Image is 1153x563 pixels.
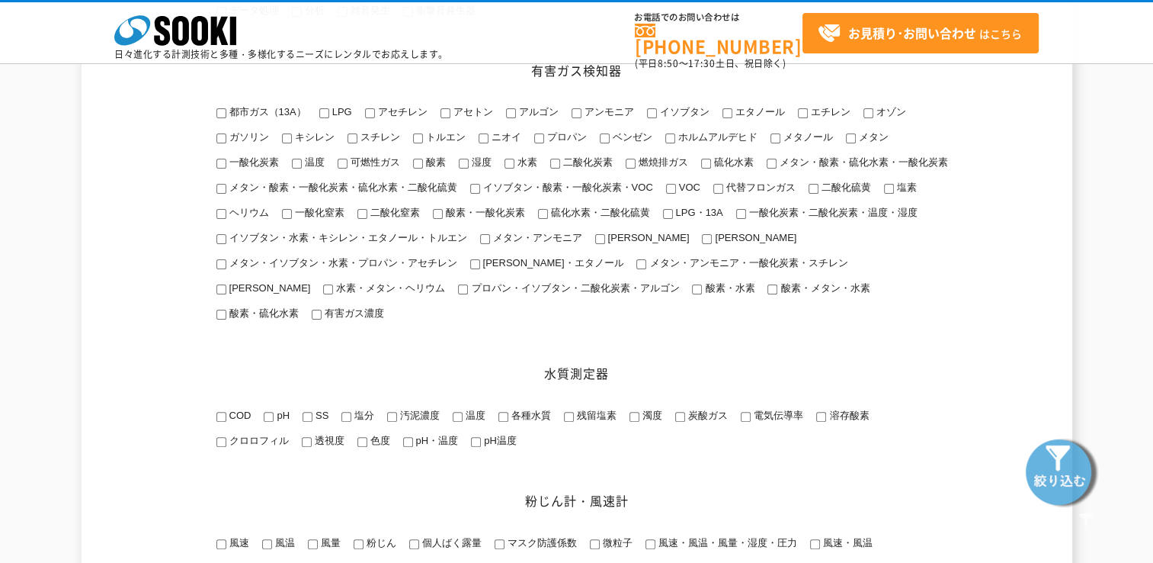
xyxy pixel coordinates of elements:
[312,310,322,320] input: 有害ガス濃度
[216,209,226,219] input: ヘリウム
[480,257,624,269] span: [PERSON_NAME]・エタノール
[433,209,443,219] input: 酸素・一酸化炭素
[665,134,675,143] input: ホルムアルデヒド
[413,159,423,169] input: 酸素
[581,106,634,117] span: アンモニア
[636,156,688,168] span: 燃焼排ガス
[506,108,516,118] input: アルゴン
[676,182,700,193] span: VOC
[658,56,679,70] span: 8:50
[490,232,582,243] span: メタン・アンモニア
[590,539,600,549] input: 微粒子
[203,63,950,79] h2: 有害ガス検知器
[216,310,226,320] input: 酸素・硫化水素
[364,537,396,549] span: 粉じん
[216,184,226,194] input: メタン・酸素・一酸化炭素・硫化水素・二酸化硫黄
[702,234,712,244] input: [PERSON_NAME]
[226,257,457,269] span: メタン・イソブタン・水素・プロパン・アセチレン
[458,285,468,294] input: プロパン・イソブタン・二酸化炭素・アルゴン
[226,156,279,168] span: 一酸化炭素
[323,285,333,294] input: 水素・メタン・ヘリウム
[846,134,856,143] input: メタン
[777,156,948,168] span: メタン・酸素・硫化水素・一酸化炭素
[413,134,423,143] input: トルエン
[226,435,289,446] span: クロロフィル
[605,232,690,243] span: [PERSON_NAME]
[203,493,950,509] h2: 粉じん計・風速計
[635,24,802,55] a: [PHONE_NUMBER]
[367,435,390,446] span: 色度
[216,412,226,422] input: COD
[419,537,482,549] span: 個人ばく露量
[216,259,226,269] input: メタン・イソブタン・水素・プロパン・アセチレン
[534,134,544,143] input: プロパン
[322,307,384,319] span: 有害ガス濃度
[635,13,802,22] span: お電話でのお問い合わせは
[312,435,344,446] span: 透視度
[495,539,504,549] input: マスク防護係数
[818,22,1022,45] span: はこちら
[816,412,826,422] input: 溶存酸素
[226,307,299,319] span: 酸素・硫化水素
[282,134,292,143] input: キシレン
[367,207,420,218] span: 二酸化窒素
[820,537,873,549] span: 風速・風温
[341,412,351,422] input: 塩分
[348,134,357,143] input: スチレン
[688,56,716,70] span: 17:30
[226,282,311,294] span: [PERSON_NAME]
[226,537,249,549] span: 風速
[498,412,508,422] input: 各種水質
[701,159,711,169] input: 硫化水素
[463,410,485,421] span: 温度
[884,184,894,194] input: 塩素
[409,539,419,549] input: 個人ばく露量
[711,156,754,168] span: 硫化水素
[544,131,587,143] span: プロパン
[550,159,560,169] input: 二酸化炭素
[292,131,335,143] span: キシレン
[713,184,723,194] input: 代替フロンガス
[863,108,873,118] input: オゾン
[873,106,906,117] span: オゾン
[274,410,290,421] span: pH
[732,106,785,117] span: エタノール
[516,106,559,117] span: アルゴン
[216,234,226,244] input: イソブタン・水素・キシレン・エタノール・トルエン
[357,131,400,143] span: スチレン
[645,539,655,549] input: 風速・風温・風量・湿度・圧力
[560,156,613,168] span: 二酸化炭素
[468,282,679,294] span: プロパン・イソブタン・二酸化炭素・アルゴン
[639,410,662,421] span: 濁度
[216,159,226,169] input: 一酸化炭素
[488,131,521,143] span: ニオイ
[746,207,918,218] span: 一酸化炭素・二酸化炭素・温度・湿度
[736,209,746,219] input: 一酸化炭素・二酸化炭素・温度・湿度
[809,184,818,194] input: 二酸化硫黄
[856,131,889,143] span: メタン
[226,182,457,193] span: メタン・酸素・一酸化炭素・硫化水素・二酸化硫黄
[264,412,274,422] input: pH
[514,156,537,168] span: 水素
[663,209,673,219] input: LPG・13A
[216,285,226,294] input: [PERSON_NAME]
[802,13,1039,53] a: お見積り･お問い合わせはこちら
[312,410,328,421] span: SS
[741,412,751,422] input: 電気伝導率
[375,106,428,117] span: アセチレン
[282,209,292,219] input: 一酸化窒素
[626,159,636,169] input: 燃焼排ガス
[480,182,653,193] span: イソブタン・酸素・一酸化炭素・VOC
[504,537,577,549] span: マスク防護係数
[203,365,950,381] h2: 水質測定器
[538,209,548,219] input: 硫化水素・二酸化硫黄
[292,207,344,218] span: 一酸化窒素
[216,134,226,143] input: ガソリン
[354,539,364,549] input: 粉じん
[848,24,976,42] strong: お見積り･お問い合わせ
[818,182,871,193] span: 二酸化硫黄
[657,106,709,117] span: イソブタン
[636,259,646,269] input: メタン・アンモニア・一酸化炭素・スチレン
[470,184,480,194] input: イソブタン・酸素・一酸化炭素・VOC
[423,156,446,168] span: 酸素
